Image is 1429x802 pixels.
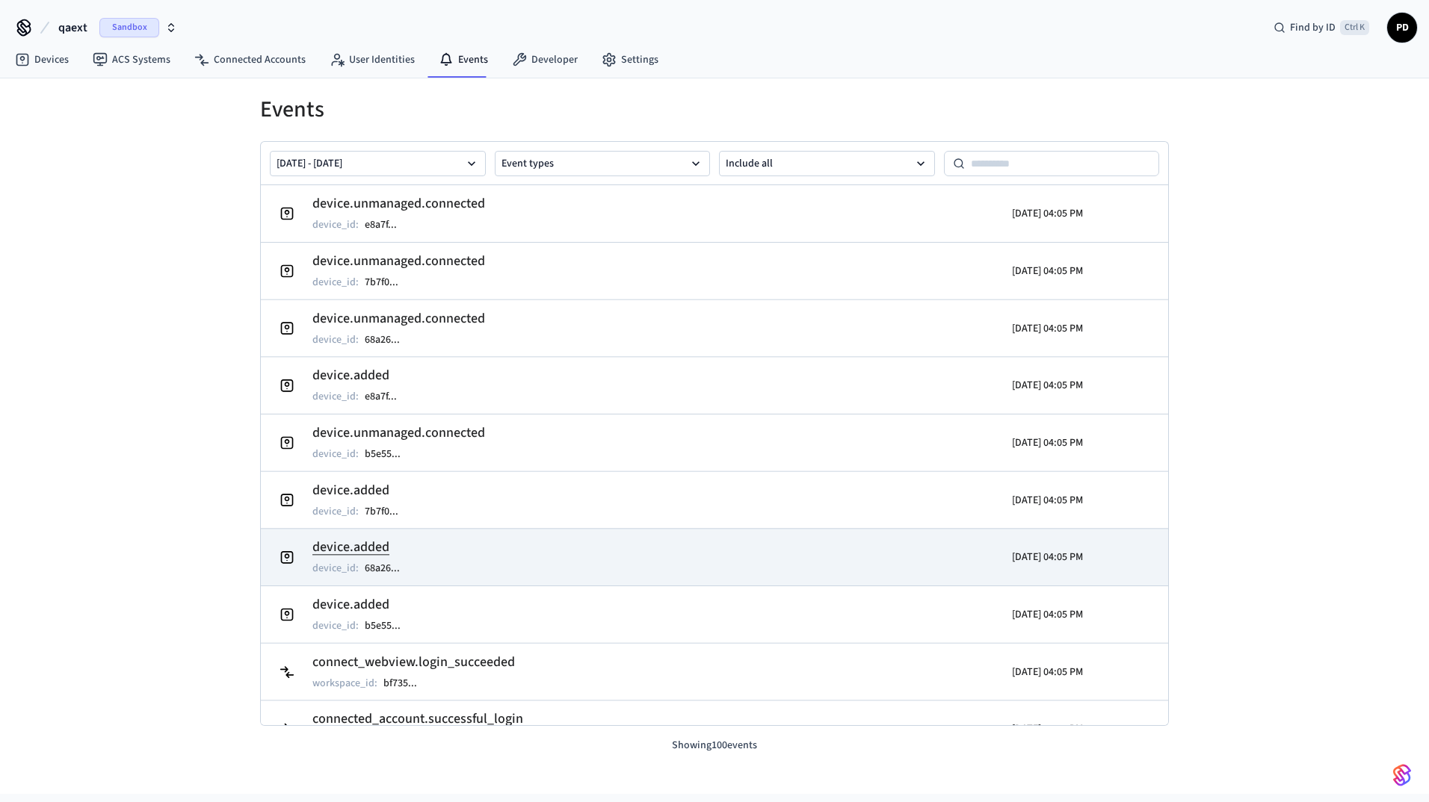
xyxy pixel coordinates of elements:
span: PD [1389,14,1416,41]
p: device_id : [312,561,359,576]
p: device_id : [312,332,359,347]
img: SeamLogoGradient.69752ec5.svg [1393,763,1411,787]
h2: connect_webview.login_succeeded [312,652,515,673]
span: qaext [58,19,87,37]
h2: device.added [312,594,416,615]
p: [DATE] 04:05 PM [1012,721,1083,736]
button: 68a26... [362,331,415,349]
button: 7b7f0... [362,503,413,520]
p: [DATE] 04:05 PM [1012,321,1083,336]
p: device_id : [312,275,359,290]
button: PD [1387,13,1417,43]
p: [DATE] 04:05 PM [1012,206,1083,221]
a: Settings [590,46,670,73]
p: [DATE] 04:05 PM [1012,493,1083,508]
h2: device.unmanaged.connected [312,251,485,272]
p: [DATE] 04:05 PM [1012,607,1083,622]
span: Ctrl K [1340,20,1369,35]
p: device_id : [312,618,359,633]
p: device_id : [312,447,359,461]
span: Sandbox [99,18,159,37]
p: workspace_id : [312,676,377,691]
button: e8a7f... [362,388,412,405]
button: Include all [719,151,935,176]
p: [DATE] 04:05 PM [1012,665,1083,680]
h2: device.unmanaged.connected [312,193,485,214]
a: User Identities [318,46,427,73]
h1: Events [260,96,1169,123]
a: Devices [3,46,81,73]
p: Showing 100 events [260,738,1169,753]
p: [DATE] 04:05 PM [1012,550,1083,565]
button: 7b7f0... [362,273,413,291]
a: ACS Systems [81,46,182,73]
a: Developer [500,46,590,73]
a: Events [427,46,500,73]
p: device_id : [312,217,359,232]
button: b5e55... [362,617,416,635]
span: Find by ID [1290,20,1336,35]
div: Find by IDCtrl K [1262,14,1381,41]
p: [DATE] 04:05 PM [1012,264,1083,279]
h2: device.added [312,480,413,501]
h2: device.unmanaged.connected [312,423,485,444]
button: b5e55... [362,445,416,463]
button: 68a26... [362,559,415,577]
h2: connected_account.successful_login [312,709,523,730]
p: device_id : [312,504,359,519]
h2: device.added [312,365,412,386]
p: [DATE] 04:05 PM [1012,435,1083,450]
button: e8a7f... [362,216,412,234]
p: device_id : [312,389,359,404]
h2: device.added [312,537,415,558]
button: [DATE] - [DATE] [270,151,486,176]
button: bf735... [380,674,432,692]
button: Event types [495,151,711,176]
h2: device.unmanaged.connected [312,308,485,329]
a: Connected Accounts [182,46,318,73]
p: [DATE] 04:05 PM [1012,378,1083,393]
